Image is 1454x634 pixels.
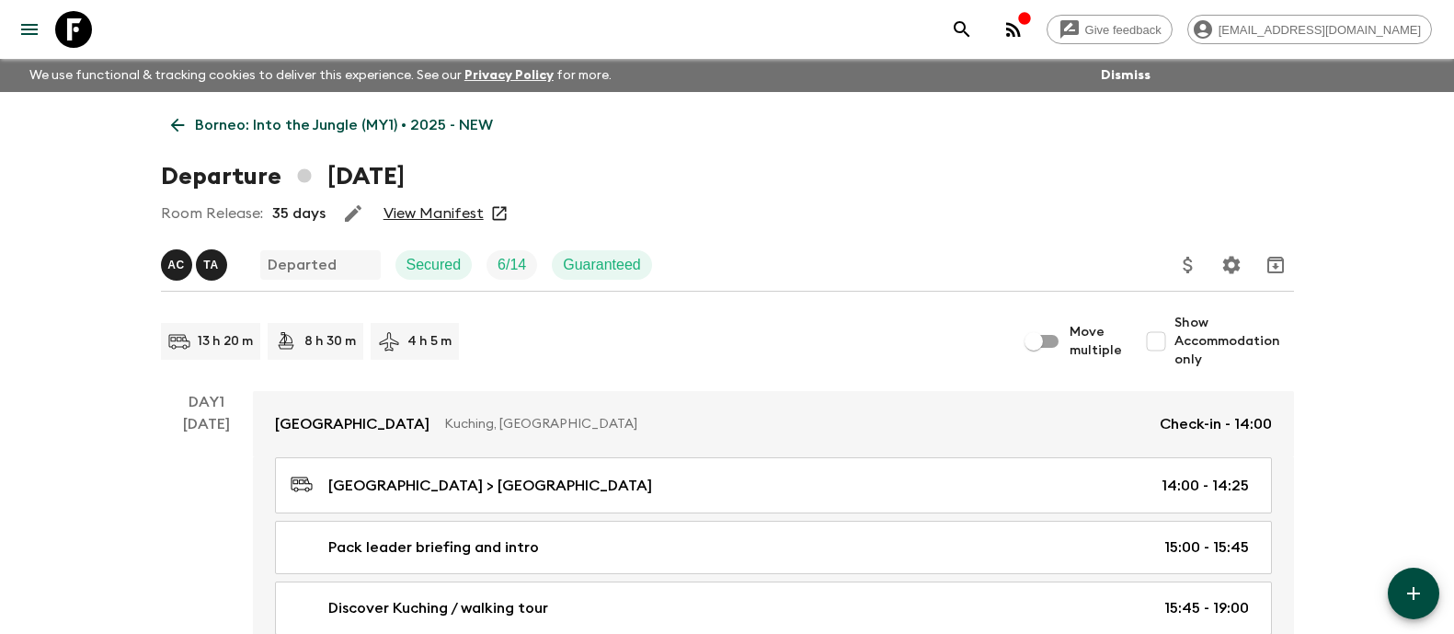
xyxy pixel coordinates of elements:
p: Discover Kuching / walking tour [328,597,548,619]
p: Guaranteed [563,254,641,276]
p: Secured [406,254,462,276]
p: [GEOGRAPHIC_DATA] [275,413,429,435]
span: [EMAIL_ADDRESS][DOMAIN_NAME] [1208,23,1431,37]
p: 35 days [272,202,326,225]
div: Trip Fill [487,250,537,280]
p: [GEOGRAPHIC_DATA] > [GEOGRAPHIC_DATA] [328,475,652,497]
a: Pack leader briefing and intro15:00 - 15:45 [275,521,1272,574]
p: Day 1 [161,391,253,413]
span: Move multiple [1070,323,1123,360]
a: Give feedback [1047,15,1173,44]
p: 15:00 - 15:45 [1164,536,1249,559]
span: Alvin Chin Chun Wei, Tiyon Anak Juna [161,255,231,270]
button: Update Price, Early Bird Discount and Costs [1170,247,1207,283]
p: 13 h 20 m [198,332,253,351]
a: Borneo: Into the Jungle (MY1) • 2025 - NEW [161,107,503,144]
div: Secured [395,250,473,280]
div: [EMAIL_ADDRESS][DOMAIN_NAME] [1187,15,1432,44]
p: Check-in - 14:00 [1160,413,1272,435]
h1: Departure [DATE] [161,158,405,195]
p: 14:00 - 14:25 [1162,475,1249,497]
p: Departed [268,254,337,276]
span: Show Accommodation only [1174,314,1294,369]
p: Kuching, [GEOGRAPHIC_DATA] [444,415,1145,433]
p: Pack leader briefing and intro [328,536,539,559]
a: [GEOGRAPHIC_DATA]Kuching, [GEOGRAPHIC_DATA]Check-in - 14:00 [253,391,1294,457]
p: We use functional & tracking cookies to deliver this experience. See our for more. [22,59,619,92]
button: Dismiss [1096,63,1155,88]
p: 6 / 14 [498,254,526,276]
button: search adventures [944,11,980,48]
span: Give feedback [1075,23,1172,37]
p: 4 h 5 m [407,332,452,351]
p: Borneo: Into the Jungle (MY1) • 2025 - NEW [195,114,493,136]
p: Room Release: [161,202,263,225]
button: Archive (Completed, Cancelled or Unsynced Departures only) [1257,247,1294,283]
p: 8 h 30 m [304,332,356,351]
a: [GEOGRAPHIC_DATA] > [GEOGRAPHIC_DATA]14:00 - 14:25 [275,457,1272,513]
button: menu [11,11,48,48]
p: 15:45 - 19:00 [1164,597,1249,619]
button: Settings [1213,247,1250,283]
a: View Manifest [384,204,484,223]
a: Privacy Policy [464,69,554,82]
